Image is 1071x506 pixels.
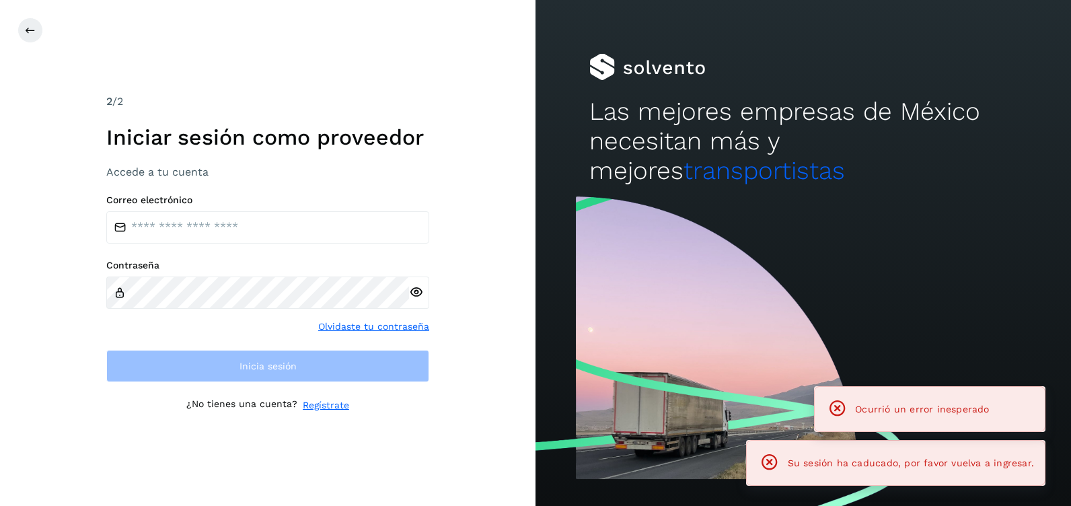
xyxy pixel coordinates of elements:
[318,320,429,334] a: Olvidaste tu contraseña
[303,398,349,412] a: Regístrate
[684,156,845,185] span: transportistas
[855,404,989,414] span: Ocurrió un error inesperado
[106,124,429,150] h1: Iniciar sesión como proveedor
[106,166,429,178] h3: Accede a tu cuenta
[788,458,1034,468] span: Su sesión ha caducado, por favor vuelva a ingresar.
[106,95,112,108] span: 2
[589,97,1018,186] h2: Las mejores empresas de México necesitan más y mejores
[186,398,297,412] p: ¿No tienes una cuenta?
[106,350,429,382] button: Inicia sesión
[106,260,429,271] label: Contraseña
[239,361,297,371] span: Inicia sesión
[106,94,429,110] div: /2
[106,194,429,206] label: Correo electrónico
